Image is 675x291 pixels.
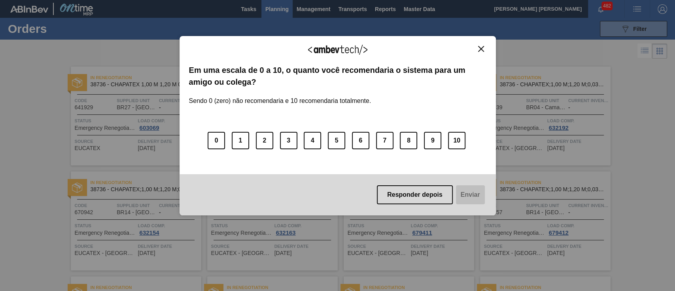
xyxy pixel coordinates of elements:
button: 9 [424,132,441,149]
button: 0 [208,132,225,149]
button: Close [476,46,486,52]
button: 8 [400,132,417,149]
button: 1 [232,132,249,149]
button: Responder depois [377,185,453,204]
button: 6 [352,132,369,149]
button: 10 [448,132,465,149]
button: 5 [328,132,345,149]
button: 2 [256,132,273,149]
button: 3 [280,132,297,149]
button: 7 [376,132,393,149]
img: Close [478,46,484,52]
label: Em uma escala de 0 a 10, o quanto você recomendaria o sistema para um amigo ou colega? [189,64,486,88]
label: Sendo 0 (zero) não recomendaria e 10 recomendaria totalmente. [189,88,371,105]
img: Logo Ambevtech [308,45,367,55]
button: 4 [304,132,321,149]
